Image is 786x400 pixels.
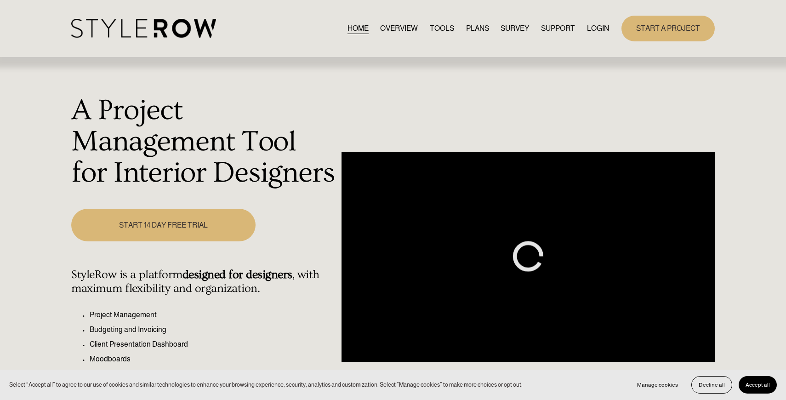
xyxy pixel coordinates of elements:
p: Project Management [90,309,336,320]
a: TOOLS [430,22,454,34]
h1: A Project Management Tool for Interior Designers [71,95,336,189]
a: START 14 DAY FREE TRIAL [71,209,255,241]
strong: designed for designers [182,268,292,281]
a: START A PROJECT [621,16,715,41]
p: Moodboards [90,354,336,365]
img: StyleRow [71,19,216,38]
p: Client Presentation Dashboard [90,339,336,350]
span: Manage cookies [637,382,678,388]
span: SUPPORT [541,23,575,34]
p: Budgeting and Invoicing [90,324,336,335]
span: Accept all [746,382,770,388]
span: Decline all [699,382,725,388]
a: folder dropdown [541,22,575,34]
a: LOGIN [587,22,609,34]
p: Select “Accept all” to agree to our use of cookies and similar technologies to enhance your brows... [9,380,523,389]
button: Accept all [739,376,777,394]
a: PLANS [466,22,489,34]
a: SURVEY [501,22,529,34]
a: OVERVIEW [380,22,418,34]
button: Decline all [691,376,732,394]
h4: StyleRow is a platform , with maximum flexibility and organization. [71,268,336,296]
a: HOME [347,22,369,34]
button: Manage cookies [630,376,685,394]
p: Order Tracking [90,368,336,379]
